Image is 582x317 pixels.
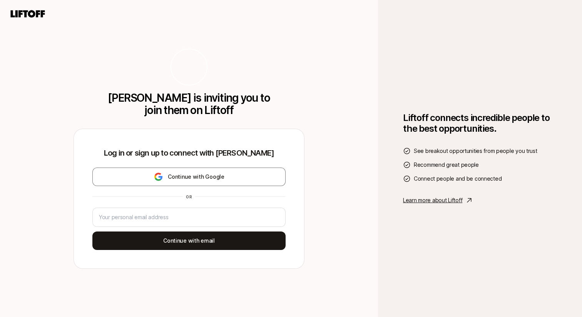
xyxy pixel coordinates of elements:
[414,146,537,156] span: See breakout opportunities from people you trust
[105,92,273,116] p: [PERSON_NAME] is inviting you to join them on Liftoff
[99,213,279,222] input: Your personal email address
[92,148,286,158] p: Log in or sign up to connect with [PERSON_NAME]
[154,172,163,181] img: google-logo
[403,112,557,134] h1: Liftoff connects incredible people to the best opportunities.
[92,168,286,186] button: Continue with Google
[183,194,195,200] div: or
[403,196,462,205] p: Learn more about Liftoff
[92,231,286,250] button: Continue with email
[403,196,557,205] a: Learn more about Liftoff
[414,160,479,169] span: Recommend great people
[414,174,502,183] span: Connect people and be connected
